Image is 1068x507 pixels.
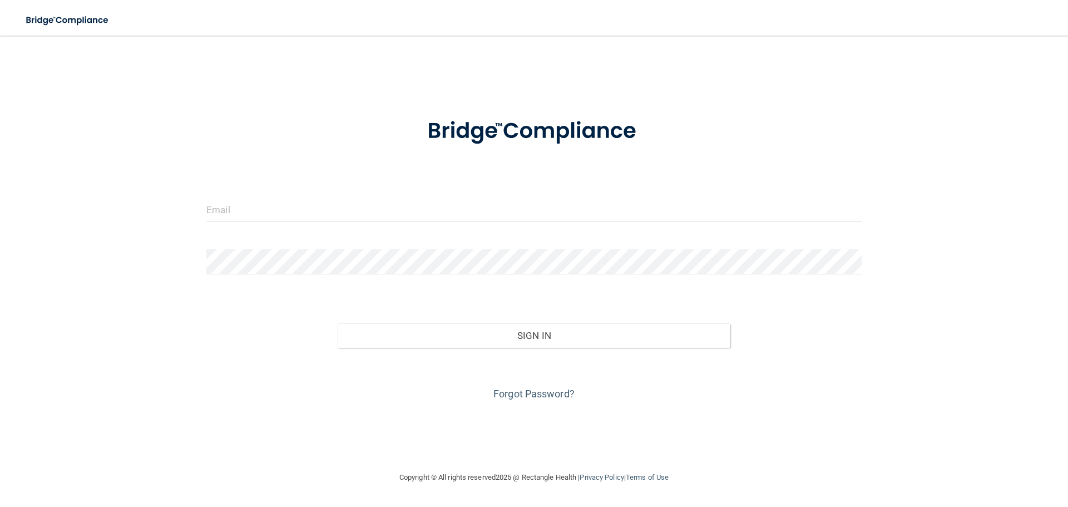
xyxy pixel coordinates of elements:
[206,197,862,222] input: Email
[580,473,624,481] a: Privacy Policy
[331,460,737,495] div: Copyright © All rights reserved 2025 @ Rectangle Health | |
[17,9,119,32] img: bridge_compliance_login_screen.278c3ca4.svg
[338,323,731,348] button: Sign In
[493,388,575,400] a: Forgot Password?
[626,473,669,481] a: Terms of Use
[404,102,664,160] img: bridge_compliance_login_screen.278c3ca4.svg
